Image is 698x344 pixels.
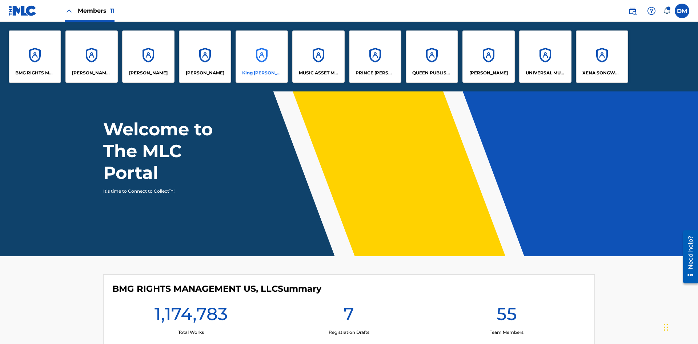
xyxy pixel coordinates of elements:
a: AccountsBMG RIGHTS MANAGEMENT US, LLC [9,30,61,83]
p: BMG RIGHTS MANAGEMENT US, LLC [15,70,55,76]
img: search [628,7,637,15]
img: MLC Logo [9,5,37,16]
p: XENA SONGWRITER [582,70,622,76]
div: User Menu [675,4,689,18]
p: QUEEN PUBLISHA [412,70,452,76]
img: Close [65,7,73,15]
p: ELVIS COSTELLO [129,70,168,76]
p: It's time to Connect to Collect™! [103,188,229,194]
a: Accounts[PERSON_NAME] [179,30,231,83]
a: AccountsPRINCE [PERSON_NAME] [349,30,401,83]
div: Notifications [663,7,670,15]
p: Registration Drafts [329,329,369,336]
h1: 55 [497,303,517,329]
a: AccountsUNIVERSAL MUSIC PUB GROUP [519,30,571,83]
a: AccountsXENA SONGWRITER [576,30,628,83]
p: PRINCE MCTESTERSON [356,70,395,76]
h4: BMG RIGHTS MANAGEMENT US, LLC [112,283,321,294]
h1: Welcome to The MLC Portal [103,118,239,184]
a: AccountsKing [PERSON_NAME] [236,30,288,83]
span: 11 [110,7,115,14]
p: EYAMA MCSINGER [186,70,224,76]
p: Team Members [490,329,523,336]
p: UNIVERSAL MUSIC PUB GROUP [526,70,565,76]
iframe: Resource Center [678,228,698,287]
span: Members [78,7,115,15]
a: Accounts[PERSON_NAME] SONGWRITER [65,30,118,83]
p: CLEO SONGWRITER [72,70,112,76]
img: help [647,7,656,15]
p: RONALD MCTESTERSON [469,70,508,76]
a: AccountsMUSIC ASSET MANAGEMENT (MAM) [292,30,345,83]
a: Accounts[PERSON_NAME] [122,30,174,83]
div: Drag [664,316,668,338]
iframe: Chat Widget [662,309,698,344]
p: MUSIC ASSET MANAGEMENT (MAM) [299,70,338,76]
a: AccountsQUEEN PUBLISHA [406,30,458,83]
p: Total Works [178,329,204,336]
h1: 1,174,783 [155,303,228,329]
p: King McTesterson [242,70,282,76]
h1: 7 [344,303,354,329]
a: Accounts[PERSON_NAME] [462,30,515,83]
div: Help [644,4,659,18]
a: Public Search [625,4,640,18]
